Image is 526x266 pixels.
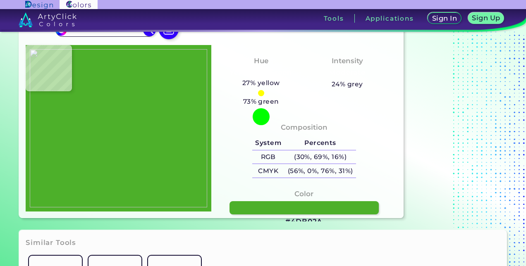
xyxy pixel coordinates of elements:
h5: 73% green [240,96,282,107]
a: Sign In [429,13,460,24]
h3: #4DB02A [285,217,323,227]
h5: Percents [285,136,356,150]
h3: Moderate [325,68,369,78]
img: logo_artyclick_colors_white.svg [19,12,77,27]
h3: Applications [366,15,414,21]
h5: Sign In [433,15,456,21]
h5: RGB [252,150,285,164]
h5: (30%, 69%, 16%) [285,150,356,164]
h5: System [252,136,285,150]
h3: Tools [324,15,344,21]
h5: (56%, 0%, 76%, 31%) [285,164,356,178]
h5: Sign Up [473,15,499,21]
h4: Hue [254,55,268,67]
h3: Similar Tools [26,238,76,248]
h5: 27% yellow [239,78,283,88]
h4: Composition [281,121,328,133]
a: Sign Up [470,13,502,24]
h4: Color [294,188,313,200]
h3: Yellowish Green [226,68,296,78]
h5: 24% grey [332,79,363,90]
img: ArtyClick Design logo [25,1,53,9]
h4: Intensity [332,55,363,67]
h5: CMYK [252,164,285,178]
img: 0db0ff26-cbeb-4c2f-ae1c-77d2df7b0509 [30,49,207,207]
